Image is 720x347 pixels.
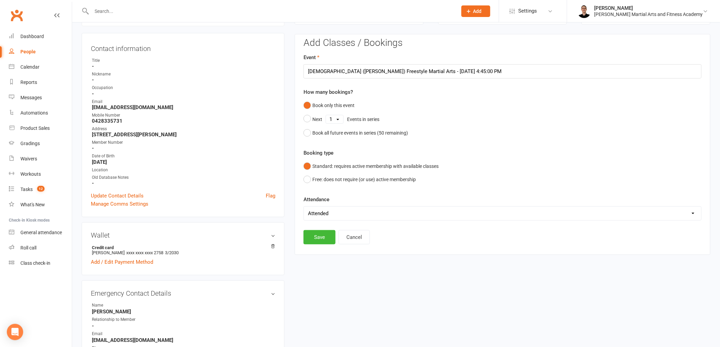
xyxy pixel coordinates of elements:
[92,132,275,138] strong: [STREET_ADDRESS][PERSON_NAME]
[20,64,39,70] div: Calendar
[339,230,370,244] button: Cancel
[304,195,329,204] label: Attendance
[20,187,33,192] div: Tasks
[92,57,275,64] div: Title
[92,104,275,110] strong: [EMAIL_ADDRESS][DOMAIN_NAME]
[304,230,336,244] button: Save
[92,153,275,159] div: Date of Birth
[9,167,72,182] a: Workouts
[92,85,275,91] div: Occupation
[20,141,40,146] div: Gradings
[304,112,383,126] button: NextEvents in series
[20,34,44,39] div: Dashboard
[20,125,50,131] div: Product Sales
[92,99,275,105] div: Email
[9,182,72,197] a: Tasks 12
[304,53,320,62] label: Event
[9,44,72,59] a: People
[9,225,72,240] a: General attendance kiosk mode
[92,302,148,309] div: Name
[92,139,275,146] div: Member Number
[347,116,379,123] div: Events in series
[20,95,42,100] div: Messages
[594,11,703,17] div: [PERSON_NAME] Martial Arts and Fitness Academy
[92,145,275,151] strong: -
[304,160,439,173] button: Standard: requires active membership with available classes
[91,42,275,52] h3: Contact information
[473,8,482,14] span: Add
[92,337,275,343] strong: [EMAIL_ADDRESS][DOMAIN_NAME]
[9,151,72,167] a: Waivers
[165,250,179,255] span: 3/2030
[304,88,353,96] label: How many bookings?
[92,77,275,83] strong: -
[92,331,148,337] div: Email
[92,112,275,119] div: Mobile Number
[594,5,703,11] div: [PERSON_NAME]
[461,5,490,17] button: Add
[37,186,45,192] span: 12
[9,105,72,121] a: Automations
[92,180,275,186] strong: -
[92,309,275,315] strong: [PERSON_NAME]
[20,260,50,266] div: Class check-in
[312,116,322,123] div: Next
[304,126,408,139] button: Book all future events in series (50 remaining)
[9,121,72,136] a: Product Sales
[92,167,275,173] div: Location
[20,171,41,177] div: Workouts
[20,80,37,85] div: Reports
[304,149,333,157] label: Booking type
[92,245,272,250] strong: Credit card
[304,64,702,79] input: Please select an Event
[126,250,163,255] span: xxxx xxxx xxxx 2758
[91,192,144,200] a: Update Contact Details
[92,174,275,181] div: Old Database Notes
[9,136,72,151] a: Gradings
[577,4,591,18] img: thumb_image1729140307.png
[9,256,72,271] a: Class kiosk mode
[9,240,72,256] a: Roll call
[9,29,72,44] a: Dashboard
[92,323,275,329] strong: -
[304,99,355,112] button: Book only this event
[20,156,37,161] div: Waivers
[20,230,62,235] div: General attendance
[91,290,275,297] h3: Emergency Contact Details
[91,231,275,239] h3: Wallet
[266,192,275,200] a: Flag
[92,91,275,97] strong: -
[92,71,275,77] div: Nickname
[92,126,275,132] div: Address
[20,49,36,54] div: People
[304,38,702,48] h3: Add Classes / Bookings
[518,3,537,19] span: Settings
[9,90,72,105] a: Messages
[20,202,45,207] div: What's New
[92,316,148,323] div: Relationship to Member
[7,324,23,340] div: Open Intercom Messenger
[89,6,453,16] input: Search...
[91,258,153,266] a: Add / Edit Payment Method
[91,244,275,256] li: [PERSON_NAME]
[92,118,275,124] strong: 0428335731
[92,159,275,165] strong: [DATE]
[20,110,48,116] div: Automations
[304,173,416,186] button: Free: does not require (or use) active membership
[91,200,148,208] a: Manage Comms Settings
[9,75,72,90] a: Reports
[92,63,275,69] strong: -
[8,7,25,24] a: Clubworx
[9,59,72,75] a: Calendar
[20,245,36,250] div: Roll call
[9,197,72,212] a: What's New
[312,129,408,137] div: Book all future events in series ( 50 remaining)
